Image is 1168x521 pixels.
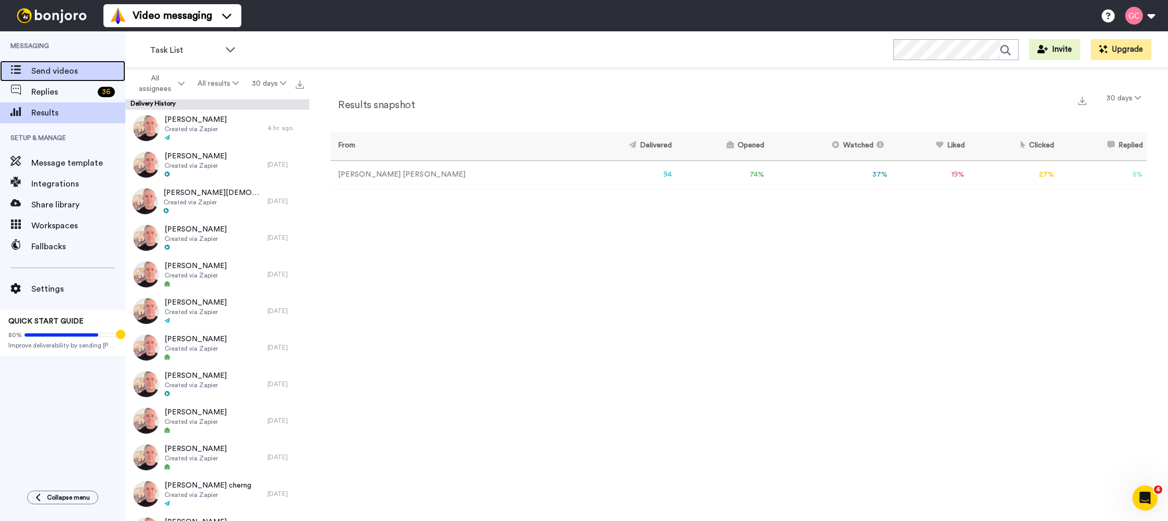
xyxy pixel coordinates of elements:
[768,132,892,160] th: Watched
[31,219,125,232] span: Workspaces
[47,493,90,502] span: Collapse menu
[267,160,304,169] div: [DATE]
[330,132,575,160] th: From
[267,270,304,279] div: [DATE]
[127,69,191,98] button: All assignees
[31,157,125,169] span: Message template
[267,453,304,461] div: [DATE]
[267,490,304,498] div: [DATE]
[165,114,227,125] span: [PERSON_NAME]
[27,491,98,504] button: Collapse menu
[163,188,262,198] span: [PERSON_NAME][DEMOGRAPHIC_DATA]
[293,76,307,91] button: Export all results that match these filters now.
[133,225,159,251] img: ebd9886d-a2e1-4b85-a26f-2981bbf2d1bd-thumb.jpg
[267,416,304,425] div: [DATE]
[245,74,293,93] button: 30 days
[125,146,309,183] a: [PERSON_NAME]Created via Zapier[DATE]
[676,160,768,189] td: 74 %
[110,7,126,24] img: vm-color.svg
[133,115,159,141] img: 7a2b3933-fa3d-4f6d-8774-424541926a87-thumb.jpg
[125,183,309,219] a: [PERSON_NAME][DEMOGRAPHIC_DATA]Created via Zapier[DATE]
[969,160,1059,189] td: 27 %
[125,329,309,366] a: [PERSON_NAME]Created via Zapier[DATE]
[1154,485,1162,494] span: 4
[132,188,158,214] img: 16abb0c9-8100-482f-bec3-3ca210afd53c-thumb.jpg
[267,343,304,352] div: [DATE]
[133,481,159,507] img: 6af64904-7720-4752-ab74-cf4943a5e515-thumb.jpg
[150,44,220,56] span: Task List
[1132,485,1158,511] iframe: Intercom live chat
[892,132,968,160] th: Liked
[165,407,227,418] span: [PERSON_NAME]
[125,476,309,512] a: [PERSON_NAME] cherngCreated via Zapier[DATE]
[133,298,159,324] img: 61867fab-ccf0-4dc2-8c89-8e132121a127-thumb.jpg
[125,219,309,256] a: [PERSON_NAME]Created via Zapier[DATE]
[125,439,309,476] a: [PERSON_NAME]Created via Zapier[DATE]
[165,418,227,426] span: Created via Zapier
[1091,39,1151,60] button: Upgrade
[330,160,575,189] td: [PERSON_NAME] [PERSON_NAME]
[125,110,309,146] a: [PERSON_NAME]Created via Zapier4 hr. ago
[892,160,968,189] td: 19 %
[165,235,227,243] span: Created via Zapier
[133,334,159,361] img: 845f3222-3d41-48e3-98de-be91ae3a9b0f-thumb.jpg
[125,366,309,402] a: [PERSON_NAME]Created via Zapier[DATE]
[8,331,22,339] span: 80%
[1078,97,1087,105] img: export.svg
[31,283,125,295] span: Settings
[267,307,304,315] div: [DATE]
[31,86,94,98] span: Replies
[31,107,125,119] span: Results
[191,74,246,93] button: All results
[165,151,227,161] span: [PERSON_NAME]
[165,224,227,235] span: [PERSON_NAME]
[125,402,309,439] a: [PERSON_NAME]Created via Zapier[DATE]
[31,199,125,211] span: Share library
[31,240,125,253] span: Fallbacks
[267,197,304,205] div: [DATE]
[1058,160,1147,189] td: 5 %
[133,152,159,178] img: 134161e0-4e23-408c-b69e-cd79a30ae720-thumb.jpg
[31,178,125,190] span: Integrations
[165,271,227,280] span: Created via Zapier
[8,318,84,325] span: QUICK START GUIDE
[163,198,262,206] span: Created via Zapier
[1058,132,1147,160] th: Replied
[116,330,125,339] div: Tooltip anchor
[134,73,176,94] span: All assignees
[133,408,159,434] img: 77276562-0f57-4bc2-86df-2f7db4313a7f-thumb.jpg
[296,80,304,89] img: export.svg
[330,99,415,111] h2: Results snapshot
[165,297,227,308] span: [PERSON_NAME]
[13,8,91,23] img: bj-logo-header-white.svg
[676,132,768,160] th: Opened
[165,161,227,170] span: Created via Zapier
[1100,89,1147,108] button: 30 days
[133,444,159,470] img: b6995f10-6e51-4540-9e66-2c020f062323-thumb.jpg
[969,132,1059,160] th: Clicked
[165,480,251,491] span: [PERSON_NAME] cherng
[165,261,227,271] span: [PERSON_NAME]
[575,160,676,189] td: 94
[8,341,117,350] span: Improve deliverability by sending [PERSON_NAME]’s from your own email
[768,160,892,189] td: 37 %
[165,381,227,389] span: Created via Zapier
[165,344,227,353] span: Created via Zapier
[125,256,309,293] a: [PERSON_NAME]Created via Zapier[DATE]
[1075,92,1090,108] button: Export a summary of each team member’s results that match this filter now.
[165,491,251,499] span: Created via Zapier
[575,132,676,160] th: Delivered
[125,99,309,110] div: Delivery History
[1029,39,1080,60] button: Invite
[133,8,212,23] span: Video messaging
[133,371,159,397] img: 1f90df81-14d5-4266-8831-9b6d4a84b032-thumb.jpg
[267,380,304,388] div: [DATE]
[165,125,227,133] span: Created via Zapier
[165,334,227,344] span: [PERSON_NAME]
[165,454,227,462] span: Created via Zapier
[267,234,304,242] div: [DATE]
[133,261,159,287] img: b3bc313e-ecc2-43c7-b894-721b68de5b41-thumb.jpg
[165,444,227,454] span: [PERSON_NAME]
[98,87,115,97] div: 36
